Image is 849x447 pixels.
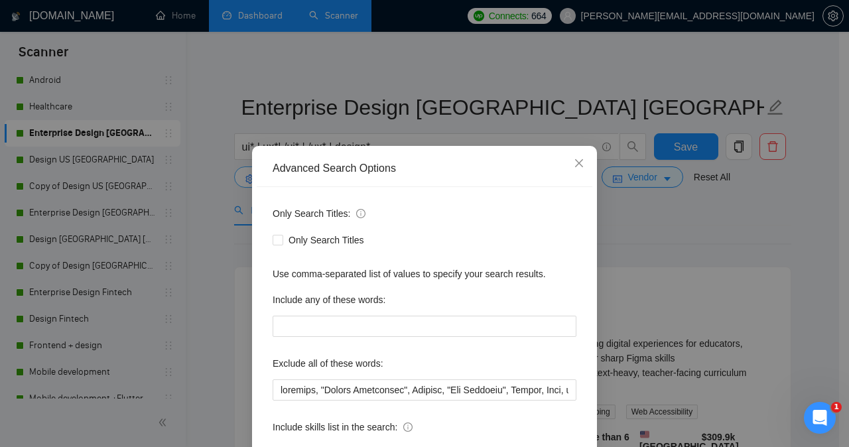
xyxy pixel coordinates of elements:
[561,146,597,182] button: Close
[273,206,365,221] span: Only Search Titles:
[283,233,369,247] span: Only Search Titles
[403,422,413,432] span: info-circle
[831,402,842,413] span: 1
[273,420,413,434] span: Include skills list in the search:
[273,161,576,176] div: Advanced Search Options
[273,353,383,374] label: Exclude all of these words:
[273,267,576,281] div: Use comma-separated list of values to specify your search results.
[273,289,385,310] label: Include any of these words:
[574,158,584,168] span: close
[356,209,365,218] span: info-circle
[804,402,836,434] iframe: Intercom live chat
